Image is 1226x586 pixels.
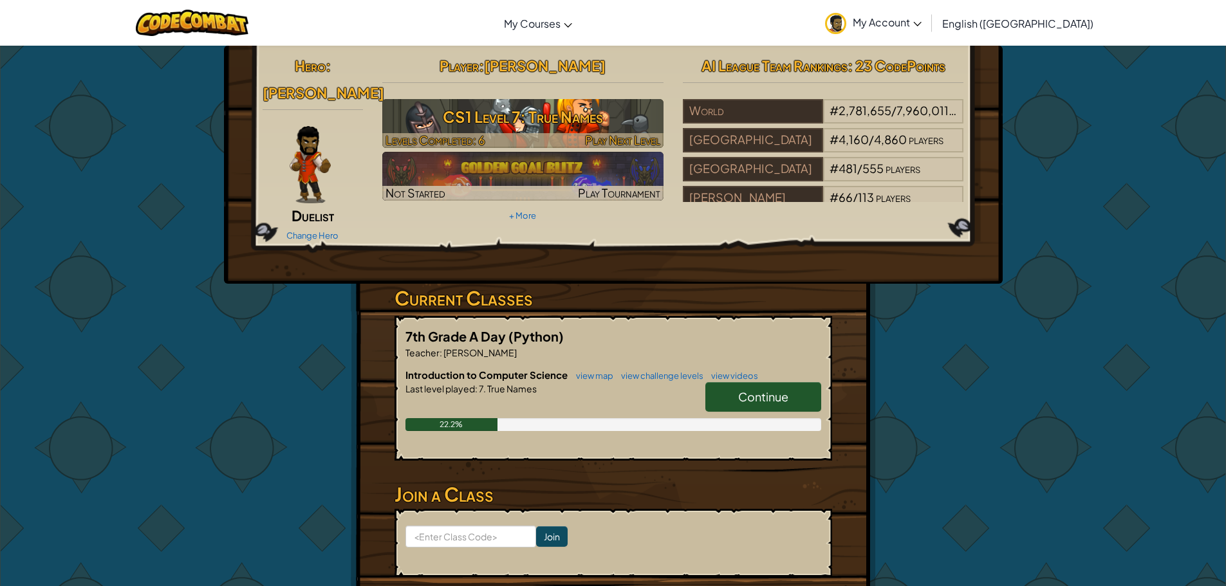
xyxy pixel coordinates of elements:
a: Not StartedPlay Tournament [382,152,664,201]
span: 4,860 [874,132,907,147]
span: 7,960,011 [896,103,956,118]
span: / [891,103,896,118]
a: My Courses [497,6,579,41]
a: Change Hero [286,230,339,241]
span: Hero [295,57,326,75]
h3: Current Classes [395,284,832,313]
span: / [857,161,862,176]
span: 7. [478,383,486,394]
span: 555 [862,161,884,176]
span: : [440,347,442,358]
span: Play Next Level [585,133,660,147]
a: view challenge levels [615,371,703,381]
span: 4,160 [839,132,869,147]
span: # [830,161,839,176]
a: Play Next Level [382,99,664,148]
div: [GEOGRAPHIC_DATA] [683,157,823,181]
div: 22.2% [405,418,497,431]
span: / [869,132,874,147]
img: CodeCombat logo [136,10,248,36]
span: My Account [853,15,922,29]
span: [PERSON_NAME] [442,347,517,358]
span: 113 [858,190,874,205]
span: English ([GEOGRAPHIC_DATA]) [942,17,1093,30]
span: Not Started [385,185,445,200]
span: # [830,132,839,147]
a: [GEOGRAPHIC_DATA]#481/555players [683,169,964,184]
span: : [326,57,331,75]
span: Introduction to Computer Science [405,369,570,381]
span: : [475,383,478,394]
span: [PERSON_NAME] [484,57,606,75]
span: [PERSON_NAME] [263,84,384,102]
a: + More [509,210,536,221]
span: players [886,161,920,176]
span: : 23 CodePoints [848,57,945,75]
span: 2,781,655 [839,103,891,118]
span: # [830,103,839,118]
span: # [830,190,839,205]
img: avatar [825,13,846,34]
input: Join [536,526,568,547]
span: Play Tournament [578,185,660,200]
a: World#2,781,655/7,960,011players [683,111,964,126]
span: Levels Completed: 6 [385,133,485,147]
span: True Names [486,383,537,394]
span: (Python) [508,328,564,344]
span: Duelist [292,206,334,224]
img: Golden Goal [382,152,664,201]
a: view videos [705,371,758,381]
a: My Account [819,3,928,43]
div: [GEOGRAPHIC_DATA] [683,128,823,152]
img: duelist-pose.png [290,126,331,203]
div: [PERSON_NAME] [683,186,823,210]
a: [GEOGRAPHIC_DATA]#4,160/4,860players [683,140,964,155]
img: CS1 Level 7: True Names [382,99,664,148]
input: <Enter Class Code> [405,526,536,547]
a: view map [570,371,613,381]
span: Last level played [405,383,475,394]
h3: Join a Class [395,480,832,509]
span: Continue [738,389,788,404]
span: : [479,57,484,75]
span: players [876,190,911,205]
span: / [853,190,858,205]
span: 7th Grade A Day [405,328,508,344]
span: players [909,132,943,147]
a: English ([GEOGRAPHIC_DATA]) [936,6,1100,41]
span: AI League Team Rankings [701,57,848,75]
span: 481 [839,161,857,176]
span: My Courses [504,17,561,30]
span: Teacher [405,347,440,358]
div: World [683,99,823,124]
span: 66 [839,190,853,205]
span: Player [440,57,479,75]
h3: CS1 Level 7: True Names [382,102,664,131]
a: [PERSON_NAME]#66/113players [683,198,964,213]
